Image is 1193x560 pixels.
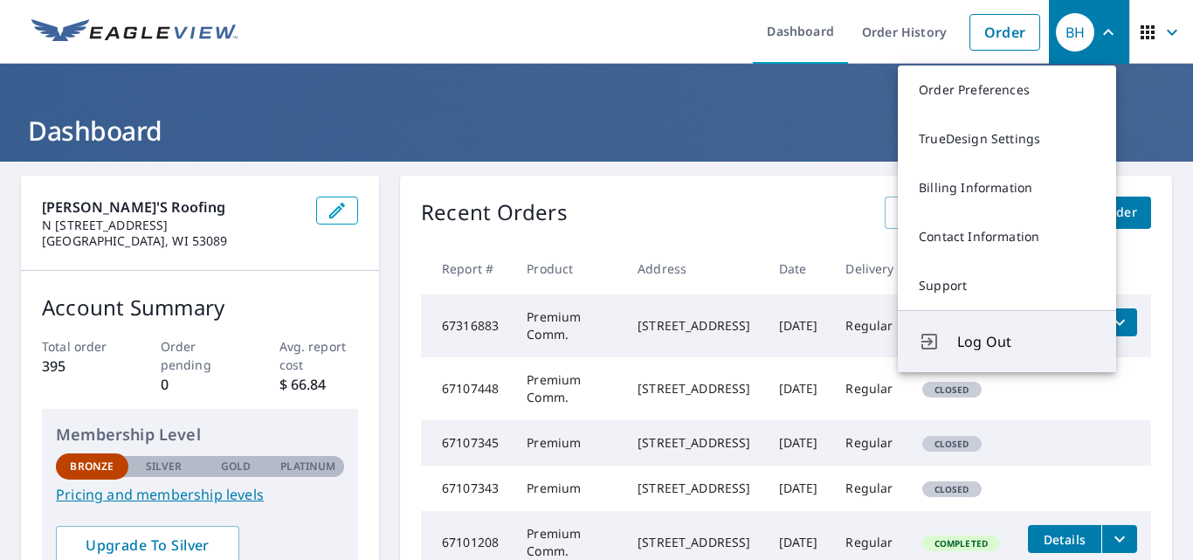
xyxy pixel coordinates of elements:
[831,294,907,357] td: Regular
[42,356,121,377] p: 395
[421,197,568,229] p: Recent Orders
[421,357,513,420] td: 67107448
[21,113,1172,149] h1: Dashboard
[1038,531,1091,548] span: Details
[70,459,114,474] p: Bronze
[42,218,302,233] p: N [STREET_ADDRESS]
[1056,13,1094,52] div: BH
[1028,525,1101,553] button: detailsBtn-67101208
[56,484,344,505] a: Pricing and membership levels
[56,423,344,446] p: Membership Level
[42,292,358,323] p: Account Summary
[161,374,240,395] p: 0
[42,233,302,249] p: [GEOGRAPHIC_DATA], WI 53089
[765,357,832,420] td: [DATE]
[1101,308,1137,336] button: filesDropdownBtn-67316883
[421,243,513,294] th: Report #
[513,357,624,420] td: Premium Comm.
[279,337,359,374] p: Avg. report cost
[765,466,832,511] td: [DATE]
[898,163,1116,212] a: Billing Information
[885,197,1009,229] a: View All Orders
[421,466,513,511] td: 67107343
[70,536,225,555] span: Upgrade To Silver
[421,420,513,466] td: 67107345
[898,114,1116,163] a: TrueDesign Settings
[765,243,832,294] th: Date
[146,459,183,474] p: Silver
[513,243,624,294] th: Product
[924,537,998,550] span: Completed
[831,466,907,511] td: Regular
[765,420,832,466] td: [DATE]
[638,480,750,497] div: [STREET_ADDRESS]
[898,261,1116,310] a: Support
[31,19,238,45] img: EV Logo
[161,337,240,374] p: Order pending
[898,212,1116,261] a: Contact Information
[924,483,980,495] span: Closed
[513,420,624,466] td: Premium
[279,374,359,395] p: $ 66.84
[957,331,1095,352] span: Log Out
[831,357,907,420] td: Regular
[638,380,750,398] div: [STREET_ADDRESS]
[831,243,907,294] th: Delivery
[898,310,1116,372] button: Log Out
[513,294,624,357] td: Premium Comm.
[638,317,750,335] div: [STREET_ADDRESS]
[624,243,764,294] th: Address
[513,466,624,511] td: Premium
[280,459,335,474] p: Platinum
[221,459,251,474] p: Gold
[638,534,750,551] div: [STREET_ADDRESS]
[924,438,980,450] span: Closed
[421,294,513,357] td: 67316883
[765,294,832,357] td: [DATE]
[831,420,907,466] td: Regular
[638,434,750,452] div: [STREET_ADDRESS]
[924,384,980,396] span: Closed
[898,66,1116,114] a: Order Preferences
[42,197,302,218] p: [PERSON_NAME]'s Roofing
[1101,525,1137,553] button: filesDropdownBtn-67101208
[969,14,1040,51] a: Order
[42,337,121,356] p: Total order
